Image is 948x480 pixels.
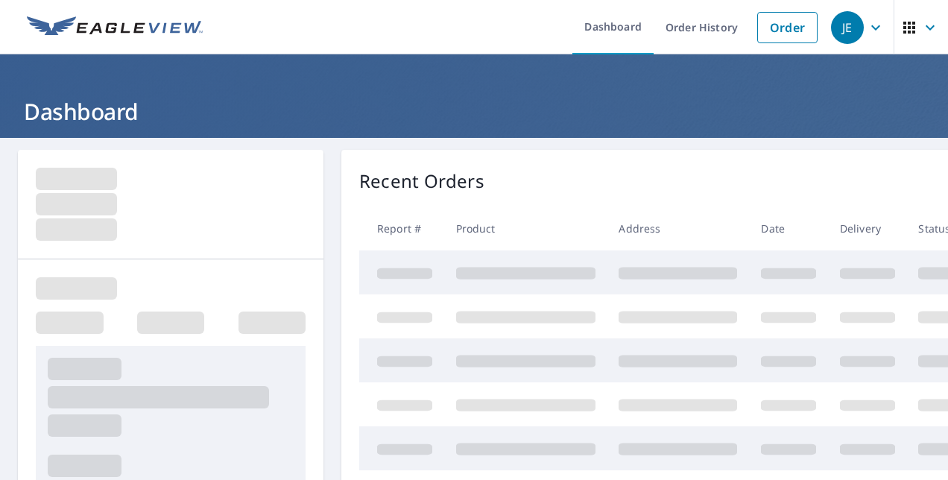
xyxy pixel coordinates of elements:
[828,206,907,250] th: Delivery
[831,11,864,44] div: JE
[607,206,749,250] th: Address
[18,96,930,127] h1: Dashboard
[757,12,818,43] a: Order
[359,206,444,250] th: Report #
[359,168,484,195] p: Recent Orders
[749,206,828,250] th: Date
[444,206,607,250] th: Product
[27,16,203,39] img: EV Logo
